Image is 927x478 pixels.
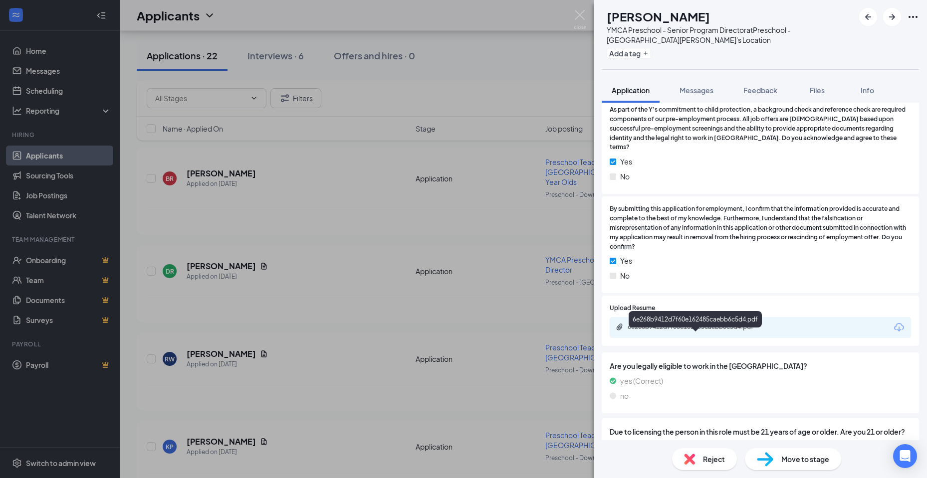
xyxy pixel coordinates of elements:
[893,444,917,468] div: Open Intercom Messenger
[620,171,630,182] span: No
[703,454,725,465] span: Reject
[883,8,901,26] button: ArrowRight
[893,321,905,333] svg: Download
[612,86,650,95] span: Application
[620,390,629,401] span: no
[862,11,874,23] svg: ArrowLeftNew
[610,360,911,371] span: Are you legally eligible to work in the [GEOGRAPHIC_DATA]?
[610,304,655,313] span: Upload Resume
[620,375,663,386] span: yes (Correct)
[781,454,829,465] span: Move to stage
[907,11,919,23] svg: Ellipses
[859,8,877,26] button: ArrowLeftNew
[607,25,854,45] div: YMCA Preschool - Senior Program Director at Preschool - [GEOGRAPHIC_DATA][PERSON_NAME]'s Location
[607,8,710,25] h1: [PERSON_NAME]
[861,86,874,95] span: Info
[620,156,632,167] span: Yes
[643,50,649,56] svg: Plus
[620,270,630,281] span: No
[607,48,651,58] button: PlusAdd a tag
[886,11,898,23] svg: ArrowRight
[629,311,762,327] div: 6e268b9412d7f60e162485caebb6c5d4.pdf
[610,105,911,152] span: As part of the Y’s commitment to child protection, a background check and reference check are req...
[616,323,624,331] svg: Paperclip
[680,86,713,95] span: Messages
[743,86,777,95] span: Feedback
[620,255,632,266] span: Yes
[628,323,767,331] div: 6e268b9412d7f60e162485caebb6c5d4.pdf
[610,204,911,251] span: By submitting this application for employment, I confirm that the information provided is accurat...
[810,86,825,95] span: Files
[610,426,911,437] span: Due to licensing the person in this role must be 21 years of age or older. Are you 21 or older?
[616,323,777,332] a: Paperclip6e268b9412d7f60e162485caebb6c5d4.pdf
